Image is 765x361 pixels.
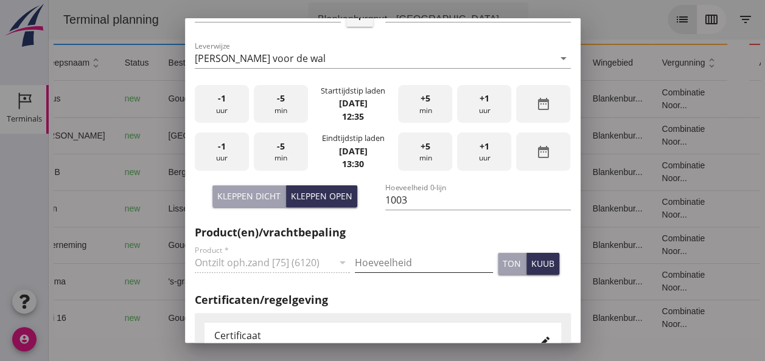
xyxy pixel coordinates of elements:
div: uur [195,132,249,171]
td: 541 [253,154,320,190]
button: ton [498,253,526,275]
td: new [66,154,110,190]
button: kuub [526,253,559,275]
th: status [66,44,110,81]
i: unfold_more [41,57,54,69]
i: edit [537,335,551,349]
td: new [66,263,110,300]
div: min [398,132,452,171]
td: new [66,227,110,263]
td: new [66,300,110,336]
i: unfold_more [512,57,525,69]
small: m3 [277,95,287,103]
span: -1 [218,140,226,153]
i: directions_boat [150,314,158,322]
i: directions_boat [150,95,158,103]
td: Filling sand [380,154,442,190]
td: Filling sand [380,263,442,300]
h2: Product(en)/vrachtbepaling [195,224,571,241]
div: Kleppen dicht [217,190,281,202]
span: -5 [277,140,285,153]
td: Filling sand [380,117,442,154]
th: acties [700,44,744,81]
td: 18 [442,227,534,263]
td: 18 [442,300,534,336]
td: new [66,190,110,227]
td: Combinatie Noor... [603,117,679,154]
div: 's-gravendeel [119,275,222,288]
div: uur [195,85,249,123]
td: Combinatie Noor... [603,227,679,263]
div: uur [457,85,511,123]
h2: Certificaten/regelgeving [195,292,571,308]
div: [GEOGRAPHIC_DATA] [119,129,222,142]
td: 480 [253,190,320,227]
i: unfold_more [419,57,432,69]
span: +1 [480,140,489,153]
i: directions_boat [175,168,184,176]
span: +1 [480,92,489,105]
div: Gouda [119,312,222,325]
span: +5 [421,92,430,105]
td: Blankenbur... [534,263,604,300]
i: arrow_drop_down [556,51,571,66]
td: Blankenbur... [534,190,604,227]
td: new [66,81,110,117]
span: +5 [421,140,430,153]
small: m3 [277,169,287,176]
i: directions_boat [144,204,153,213]
button: Kleppen open [286,185,357,207]
button: Kleppen dicht [212,185,286,207]
small: m3 [277,132,287,140]
td: 18 [442,263,534,300]
div: Starttijdstip laden [321,85,385,97]
i: directions_boat [213,131,222,140]
div: [PERSON_NAME] voor de wal [195,53,326,64]
i: arrow_drop_down [458,12,472,27]
td: new [66,117,110,154]
i: calendar_view_week [655,12,670,27]
td: Blankenbur... [534,300,604,336]
i: directions_boat [150,241,158,249]
td: 718 [253,117,320,154]
strong: [DATE] [338,97,367,109]
td: Combinatie Noor... [603,263,679,300]
td: Combinatie Noor... [603,81,679,117]
small: m3 [282,242,292,249]
td: Blankenbur... [534,154,604,190]
i: date_range [536,97,551,111]
div: Gouda [119,239,222,252]
td: 1298 [253,300,320,336]
span: product [390,58,432,67]
span: vak/bunker/silo [452,58,525,67]
th: bestemming [110,44,231,81]
div: min [254,132,308,171]
i: unfold_more [656,57,669,69]
div: min [254,85,308,123]
td: 18 [442,117,534,154]
div: Blankenburgput - [GEOGRAPHIC_DATA] [269,12,450,27]
small: m3 [277,205,287,213]
td: Ontzilt oph.zan... [380,300,442,336]
td: Blankenbur... [534,227,604,263]
span: vergunning [613,58,669,67]
input: Hoeveelheid [355,253,493,272]
div: Eindtijdstip laden [321,132,384,144]
i: list [626,12,641,27]
td: 1231 [253,227,320,263]
small: m3 [282,315,292,322]
div: min [398,85,452,123]
td: 18 [442,81,534,117]
span: -1 [218,92,226,105]
span: -5 [277,92,285,105]
td: Blankenbur... [534,81,604,117]
td: Blankenbur... [534,117,604,154]
th: wingebied [534,44,604,81]
div: Kleppen open [291,190,352,202]
td: 999 [253,81,320,117]
div: Lisse [119,202,222,215]
i: filter_list [690,12,704,27]
div: kuub [531,257,554,270]
td: Filling sand [380,190,442,227]
td: Ontzilt oph.zan... [380,81,442,117]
